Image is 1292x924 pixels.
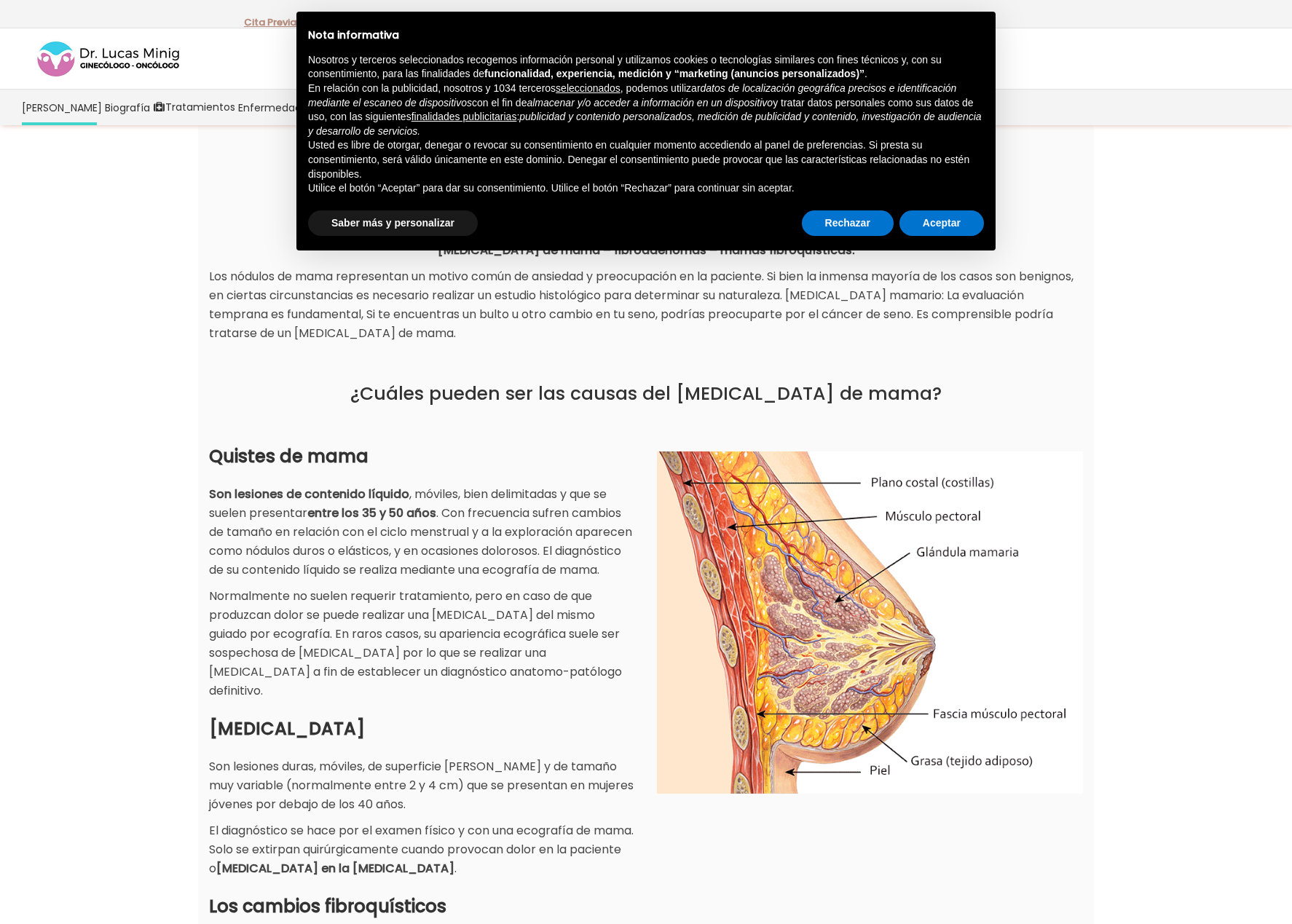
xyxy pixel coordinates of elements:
[411,110,517,125] button: finalidades publicitarias
[20,90,103,125] a: [PERSON_NAME]
[209,206,1083,234] h1: [MEDICAL_DATA] de Mama
[209,486,409,502] strong: Son lesiones de contenido líquido
[308,53,984,82] p: Nosotros y terceros seleccionados recogemos información personal y utilizamos cookies o tecnologí...
[308,29,984,42] h2: Nota informativa
[307,505,436,521] strong: entre los 35 y 50 años
[209,444,369,468] strong: Quistes de mama
[209,757,635,814] p: Son lesiones duras, móviles, de superficie [PERSON_NAME] y de tamaño muy variable (normalmente en...
[308,111,982,137] em: publicidad y contenido personalizados, medición de publicidad y contenido, investigación de audie...
[308,82,956,108] em: datos de localización geográfica precisos e identificación mediante el escaneo de dispositivos
[209,383,1083,405] h2: ¿Cuáles pueden ser las causas del [MEDICAL_DATA] de mama?
[103,90,151,125] a: Biografía
[209,821,635,878] p: El diagnóstico se hace por el examen físico y con una ecografía de mama. Solo se extirpan quirúrg...
[209,716,365,741] strong: [MEDICAL_DATA]
[244,13,302,32] p: -
[22,99,102,116] span: [PERSON_NAME]
[308,138,984,181] p: Usted es libre de otorgar, denegar o revocar su consentimiento en cualquier momento accediendo al...
[308,210,478,237] button: Saber más y personalizar
[237,90,315,125] a: Enfermedades
[308,82,984,138] p: En relación con la publicidad, nosotros y 1034 terceros , podemos utilizar con el fin de y tratar...
[151,90,237,125] a: Tratamientos
[308,181,984,196] p: Utilice el botón “Aceptar” para dar su consentimiento. Utilice el botón “Rechazar” para continuar...
[527,97,773,108] em: almacenar y/o acceder a información en un dispositivo
[238,99,313,116] span: Enfermedades
[209,267,1083,343] p: Los nódulos de mama representan un motivo común de ansiedad y preocupación en la paciente. Si bie...
[209,894,446,918] strong: Los cambios fibroquísticos
[209,485,635,580] p: , móviles, bien delimitadas y que se suelen presentar . Con frecuencia sufren cambios de tamaño e...
[244,15,296,29] a: Cita Previa
[209,587,635,700] p: Normalmente no suelen requerir tratamiento, pero en caso de que produzcan dolor se puede realizar...
[657,451,1083,794] img: Nódulo de Mama Seno
[484,68,864,79] strong: funcionalidad, experiencia, medición y “marketing (anuncios personalizados)”
[216,860,454,877] strong: [MEDICAL_DATA] en la [MEDICAL_DATA]
[105,99,150,116] span: Biografía
[899,210,984,237] button: Aceptar
[802,210,894,237] button: Rechazar
[165,99,235,116] span: Tratamientos
[556,82,621,96] button: seleccionados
